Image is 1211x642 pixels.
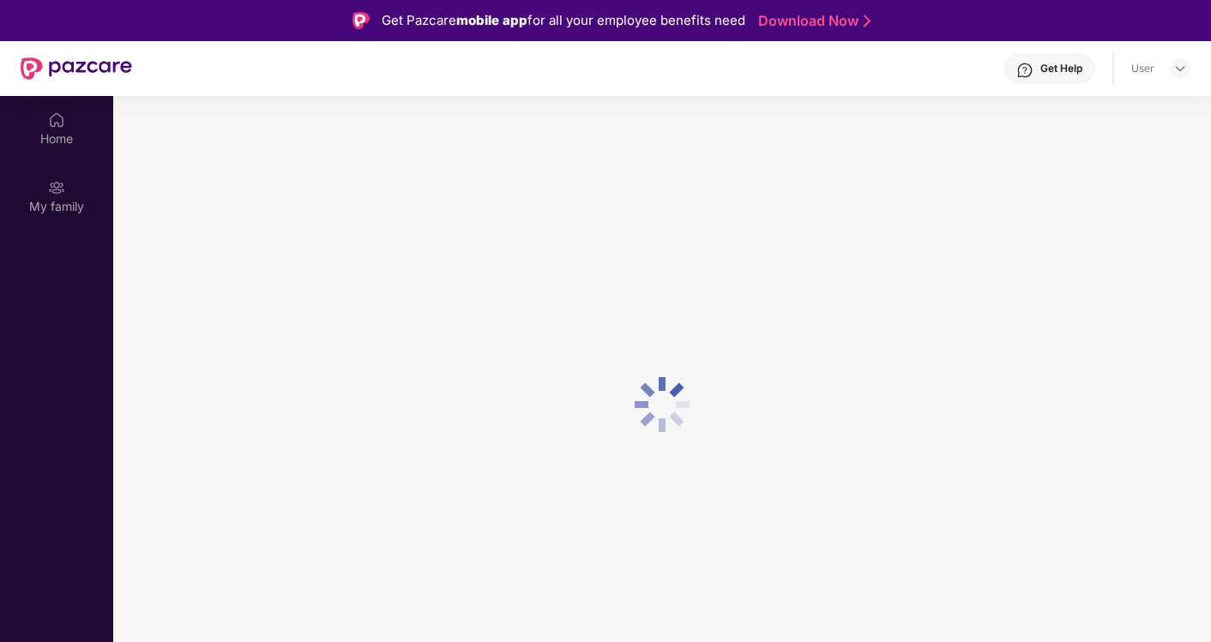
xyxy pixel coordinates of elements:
[48,179,65,196] img: svg+xml;base64,PHN2ZyB3aWR0aD0iMjAiIGhlaWdodD0iMjAiIHZpZXdCb3g9IjAgMCAyMCAyMCIgZmlsbD0ibm9uZSIgeG...
[48,111,65,129] img: svg+xml;base64,PHN2ZyBpZD0iSG9tZSIgeG1sbnM9Imh0dHA6Ly93d3cudzMub3JnLzIwMDAvc3ZnIiB3aWR0aD0iMjAiIG...
[758,12,865,30] a: Download Now
[1016,62,1033,79] img: svg+xml;base64,PHN2ZyBpZD0iSGVscC0zMngzMiIgeG1sbnM9Imh0dHA6Ly93d3cudzMub3JnLzIwMDAvc3ZnIiB3aWR0aD...
[382,10,745,31] div: Get Pazcare for all your employee benefits need
[864,12,871,30] img: Stroke
[456,12,527,28] strong: mobile app
[1173,62,1187,75] img: svg+xml;base64,PHN2ZyBpZD0iRHJvcGRvd24tMzJ4MzIiIHhtbG5zPSJodHRwOi8vd3d3LnczLm9yZy8yMDAwL3N2ZyIgd2...
[352,12,370,29] img: Logo
[1040,62,1082,75] div: Get Help
[1131,62,1154,75] div: User
[21,57,132,80] img: New Pazcare Logo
